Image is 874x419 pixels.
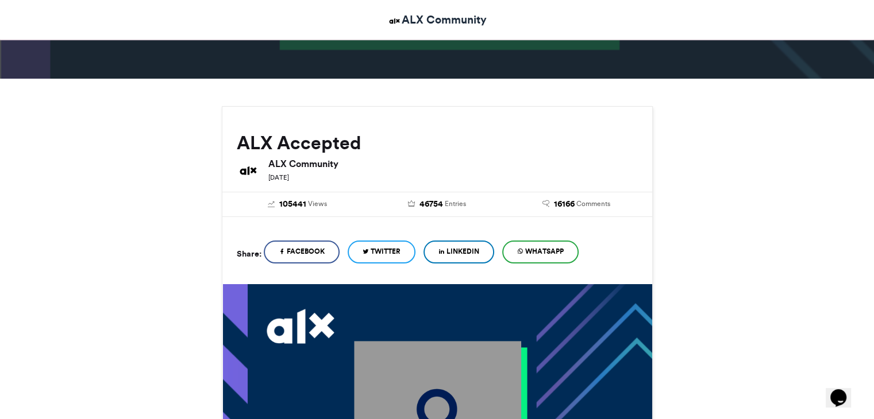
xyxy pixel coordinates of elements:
a: WhatsApp [502,240,579,263]
span: 105441 [279,198,306,211]
a: LinkedIn [423,240,494,263]
h5: Share: [237,246,261,261]
a: ALX Community [387,11,487,28]
span: Facebook [287,246,325,257]
span: Twitter [371,246,401,257]
span: Entries [445,199,466,209]
a: Facebook [264,240,340,263]
a: Twitter [348,240,415,263]
h6: ALX Community [268,159,638,168]
span: 46754 [419,198,443,211]
h2: ALX Accepted [237,133,638,153]
span: Comments [576,199,610,209]
span: LinkedIn [446,246,479,257]
span: Views [308,199,327,209]
img: ALX Community [237,159,260,182]
iframe: chat widget [826,373,863,408]
a: 16166 Comments [515,198,638,211]
span: 16166 [554,198,575,211]
small: [DATE] [268,173,289,181]
a: 46754 Entries [376,198,498,211]
img: ALX Community [387,14,402,28]
span: WhatsApp [525,246,564,257]
a: 105441 Views [237,198,359,211]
